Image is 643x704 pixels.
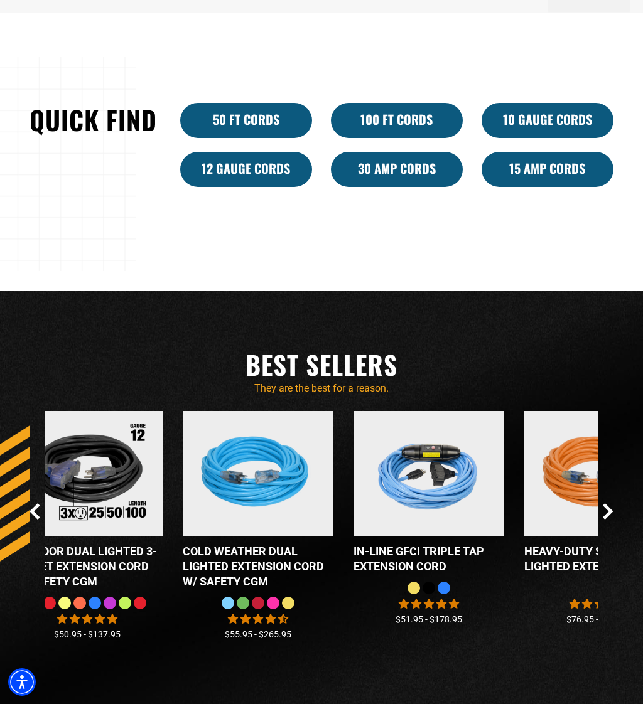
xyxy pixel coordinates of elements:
[12,628,163,641] div: $50.95 - $137.95
[183,411,333,597] a: Light Blue Cold Weather Dual Lighted Extension Cord w/ Safety CGM
[570,598,630,610] span: 5.00 stars
[183,544,333,589] div: Cold Weather Dual Lighted Extension Cord w/ Safety CGM
[17,410,158,537] img: Outdoor Dual Lighted 3-Outlet Extension Cord w/ Safety CGM
[180,152,312,187] a: 12 Gauge Cords
[228,613,288,625] span: 4.62 stars
[482,103,613,138] a: 10 Gauge Cords
[183,628,333,641] div: $55.95 - $265.95
[30,103,161,136] h2: Quick Find
[8,668,36,696] div: Accessibility Menu
[30,381,613,396] p: They are the best for a reason.
[331,152,463,187] a: 30 Amp Cords
[354,613,504,626] div: $51.95 - $178.95
[180,103,312,138] a: 50 ft cords
[188,410,329,537] img: Light Blue
[57,613,117,625] span: 4.80 stars
[399,598,459,610] span: 5.00 stars
[354,544,504,574] div: In-Line GFCI Triple Tap Extension Cord
[354,411,504,582] a: Light Blue In-Line GFCI Triple Tap Extension Cord
[12,544,163,589] div: Outdoor Dual Lighted 3-Outlet Extension Cord w/ Safety CGM
[603,503,613,520] button: Next Slide
[30,503,40,520] button: Previous Slide
[482,152,613,187] a: 15 Amp Cords
[30,348,613,381] h2: Best Sellers
[331,103,463,138] a: 100 Ft Cords
[359,410,500,537] img: Light Blue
